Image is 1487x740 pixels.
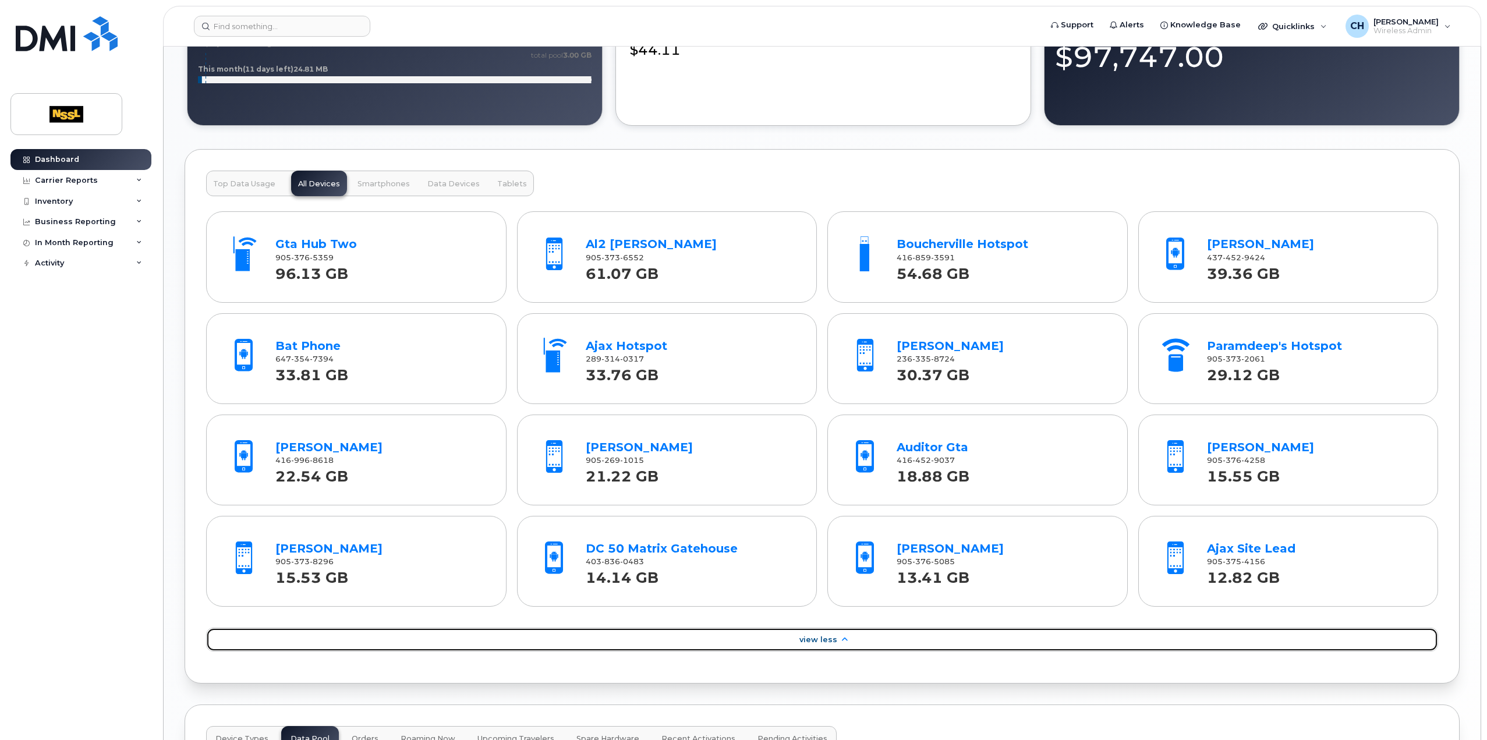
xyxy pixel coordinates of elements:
[291,456,310,465] span: 996
[420,171,487,196] button: Data Devices
[206,628,1438,652] a: View Less
[1223,456,1241,465] span: 376
[530,51,592,59] text: total pool
[1373,17,1439,26] span: [PERSON_NAME]
[586,562,658,586] strong: 14.14 GB
[897,461,969,485] strong: 18.88 GB
[1207,456,1265,465] span: 905
[931,253,955,262] span: 3591
[1350,19,1364,33] span: CH
[310,253,334,262] span: 5359
[931,355,955,363] span: 8724
[310,557,334,566] span: 8296
[586,541,738,555] a: DC 50 Matrix Gatehouse
[620,355,644,363] span: 0317
[310,456,334,465] span: 8618
[1337,15,1459,38] div: Chris Haun
[586,557,644,566] span: 403
[897,339,1004,353] a: [PERSON_NAME]
[275,557,334,566] span: 905
[897,360,969,384] strong: 30.37 GB
[897,456,955,465] span: 416
[1241,557,1265,566] span: 4156
[1120,19,1144,31] span: Alerts
[243,65,293,73] tspan: (11 days left)
[1373,26,1439,36] span: Wireless Admin
[1061,19,1093,31] span: Support
[586,355,644,363] span: 289
[897,237,1028,251] a: Boucherville Hotspot
[1207,355,1265,363] span: 905
[931,456,955,465] span: 9037
[275,440,383,454] a: [PERSON_NAME]
[1241,355,1265,363] span: 2061
[206,171,282,196] button: Top Data Usage
[931,557,955,566] span: 5085
[490,171,534,196] button: Tablets
[1241,456,1265,465] span: 4258
[291,557,310,566] span: 373
[912,253,931,262] span: 859
[291,253,310,262] span: 376
[601,355,620,363] span: 314
[1223,557,1241,566] span: 375
[586,259,658,282] strong: 61.07 GB
[1223,355,1241,363] span: 373
[897,440,968,454] a: Auditor Gta
[310,355,334,363] span: 7394
[912,557,931,566] span: 376
[1043,13,1102,37] a: Support
[586,237,717,251] a: Al2 [PERSON_NAME]
[897,557,955,566] span: 905
[586,440,693,454] a: [PERSON_NAME]
[1170,19,1241,31] span: Knowledge Base
[497,179,527,189] span: Tablets
[1241,253,1265,262] span: 9424
[586,456,644,465] span: 905
[275,360,348,384] strong: 33.81 GB
[1207,339,1342,353] a: Paramdeep's Hotspot
[601,456,620,465] span: 269
[1207,237,1314,251] a: [PERSON_NAME]
[912,456,931,465] span: 452
[275,237,357,251] a: Gta Hub Two
[912,355,931,363] span: 335
[1055,27,1449,77] div: $97,747.00
[427,179,480,189] span: Data Devices
[620,557,644,566] span: 0483
[1207,461,1280,485] strong: 15.55 GB
[293,65,328,73] tspan: 24.81 MB
[1207,440,1314,454] a: [PERSON_NAME]
[1272,22,1315,31] span: Quicklinks
[275,461,348,485] strong: 22.54 GB
[601,253,620,262] span: 373
[1207,557,1265,566] span: 905
[897,259,969,282] strong: 54.68 GB
[601,557,620,566] span: 836
[198,65,243,73] tspan: This month
[1207,562,1280,586] strong: 12.82 GB
[213,179,275,189] span: Top Data Usage
[194,16,370,37] input: Find something...
[275,456,334,465] span: 416
[586,253,644,262] span: 905
[620,253,644,262] span: 6552
[897,355,955,363] span: 236
[586,339,667,353] a: Ajax Hotspot
[1207,541,1295,555] a: Ajax Site Lead
[275,253,334,262] span: 905
[275,562,348,586] strong: 15.53 GB
[275,541,383,555] a: [PERSON_NAME]
[586,360,658,384] strong: 33.76 GB
[291,355,310,363] span: 354
[1102,13,1152,37] a: Alerts
[275,339,341,353] a: Bat Phone
[897,253,955,262] span: 416
[586,461,658,485] strong: 21.22 GB
[897,541,1004,555] a: [PERSON_NAME]
[1207,259,1280,282] strong: 39.36 GB
[1207,253,1265,262] span: 437
[799,635,837,644] span: View Less
[275,259,348,282] strong: 96.13 GB
[563,51,592,59] tspan: 3.00 GB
